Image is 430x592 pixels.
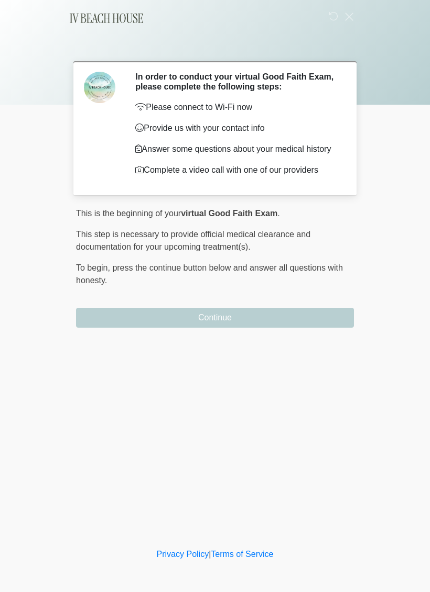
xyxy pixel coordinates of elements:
[68,38,362,57] h1: ‎ ‎ ‎ ‎
[135,164,338,176] p: Complete a video call with one of our providers
[66,8,148,29] img: IV Beach House Logo
[135,72,338,92] h2: In order to conduct your virtual Good Faith Exam, please complete the following steps:
[277,209,279,218] span: .
[76,209,181,218] span: This is the beginning of your
[135,143,338,155] p: Answer some questions about your medical history
[76,263,343,285] span: press the continue button below and answer all questions with honesty.
[84,72,115,103] img: Agent Avatar
[135,122,338,135] p: Provide us with your contact info
[76,308,354,328] button: Continue
[181,209,277,218] strong: virtual Good Faith Exam
[135,101,338,114] p: Please connect to Wi-Fi now
[76,230,310,251] span: This step is necessary to provide official medical clearance and documentation for your upcoming ...
[157,550,209,559] a: Privacy Policy
[76,263,112,272] span: To begin,
[211,550,273,559] a: Terms of Service
[209,550,211,559] a: |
